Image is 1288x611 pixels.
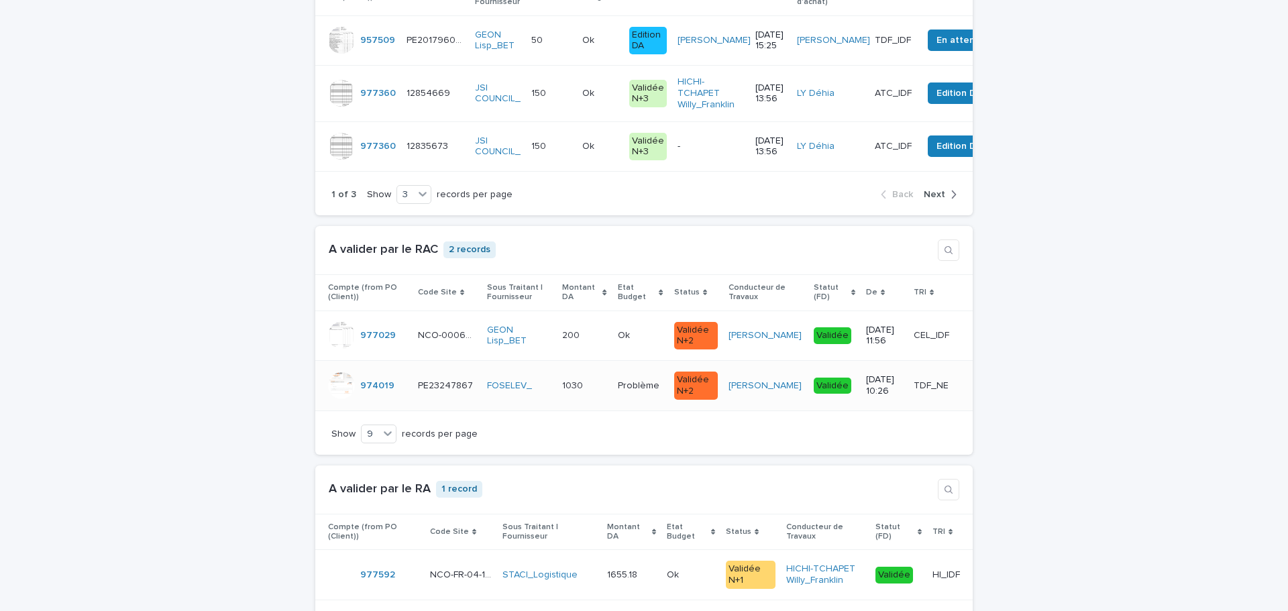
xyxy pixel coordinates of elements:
h1: A valider par le RA [329,482,431,497]
p: Etat Budget [618,280,656,305]
a: [PERSON_NAME] [729,380,802,392]
span: Next [924,190,945,199]
a: STACI_Logistique [502,569,578,581]
p: 150 [531,138,549,152]
p: Statut (FD) [814,280,848,305]
p: PE20179600-PE25266506 [407,32,467,46]
span: En attente Achat [936,34,1013,47]
a: 957509 [360,35,395,46]
p: Compte (from PO (Client)) [328,280,407,305]
p: ATC_IDF [875,138,914,152]
a: GEON Lisp_BET [487,325,551,347]
tr: 977360 1283567312835673 JSI COUNCIL_ 150150 OkOk Validée N+3-[DATE] 13:56LY Déhia ATC_IDFATC_IDF ... [315,121,1034,172]
p: Show [331,429,356,440]
p: Ok [667,567,682,581]
p: Compte (from PO (Client)) [328,520,419,545]
p: 150 [531,85,549,99]
p: 1 record [436,481,482,498]
p: 1 of 3 [331,189,356,201]
a: JSI COUNCIL_ [475,82,521,105]
p: Status [674,285,700,300]
p: Conducteur de Travaux [786,520,865,545]
p: TRI [914,285,926,300]
p: 1655.18 [607,567,640,581]
a: 977360 [360,88,396,99]
p: Code Site [430,524,469,539]
a: JSI COUNCIL_ [475,135,521,158]
a: [PERSON_NAME] [797,35,870,46]
p: Ok [618,327,633,341]
p: 2 records [443,241,496,258]
p: [DATE] 13:56 [755,82,786,105]
div: 9 [362,427,379,441]
a: LY Déhia [797,88,835,99]
p: 200 [562,327,582,341]
p: Conducteur de Travaux [729,280,803,305]
a: 974019 [360,380,394,392]
p: Montant DA [562,280,600,305]
p: Sous Traitant | Fournisseur [502,520,596,545]
p: Show [367,189,391,201]
button: En attente Achat [928,30,1022,51]
button: Edition DA [928,82,991,104]
p: records per page [402,429,478,440]
tr: 974019 PE23247867PE23247867 FOSELEV_ 10301030 ProblèmeProblème Validée N+2[PERSON_NAME] Validée[D... [315,361,973,411]
p: 1030 [562,378,586,392]
button: Back [881,188,918,201]
span: Back [892,190,913,199]
a: 977029 [360,330,396,341]
p: [DATE] 13:56 [755,135,786,158]
button: Next [918,188,957,201]
button: Edition DA [928,135,991,157]
div: Validée N+1 [726,561,775,589]
tr: 977360 1285466912854669 JSI COUNCIL_ 150150 OkOk Validée N+3HICHI-TCHAPET Willy_Franklin [DATE] 1... [315,66,1034,121]
p: Ok [582,138,597,152]
p: Sous Traitant | Fournisseur [487,280,551,305]
div: Validée [814,378,851,394]
p: 50 [531,32,545,46]
a: 977592 [360,569,395,581]
a: [PERSON_NAME] [678,35,751,46]
a: HICHI-TCHAPET Willy_Franklin [786,563,861,586]
p: NCO-0006960 [418,327,479,341]
div: Validée [814,327,851,344]
h1: A valider par le RAC [329,243,438,258]
p: Statut (FD) [875,520,914,545]
span: Edition DA [936,140,982,153]
p: Etat Budget [667,520,707,545]
p: TRI [932,524,945,539]
p: Montant DA [607,520,649,545]
p: [DATE] 10:26 [866,374,903,397]
p: NCO-FR-04-1154456 [430,567,495,581]
p: Problème [618,378,662,392]
a: FOSELEV_ [487,380,532,392]
a: LY Déhia [797,141,835,152]
p: records per page [437,189,513,201]
p: TDF_IDF [875,32,914,46]
div: Validée N+2 [674,322,718,350]
a: 977360 [360,141,396,152]
p: 12854669 [407,85,453,99]
tr: 957509 PE20179600-PE25266506PE20179600-PE25266506 GEON Lisp_BET 5050 OkOk Edition DA[PERSON_NAME]... [315,15,1034,66]
p: [DATE] 15:25 [755,30,786,52]
p: Status [726,524,751,539]
p: Code Site [418,285,457,300]
p: De [866,285,877,300]
p: TDF_NE [914,378,951,392]
a: HICHI-TCHAPET Willy_Franklin [678,76,745,110]
div: Validée N+3 [629,80,667,108]
p: - [678,141,745,152]
div: Validée N+2 [674,372,718,400]
p: PE23247867 [418,378,476,392]
div: Validée [875,567,913,584]
tr: 977029 NCO-0006960NCO-0006960 GEON Lisp_BET 200200 OkOk Validée N+2[PERSON_NAME] Validée[DATE] 11... [315,311,973,361]
p: HI_IDF [932,567,963,581]
div: 3 [397,188,414,202]
div: Edition DA [629,27,667,55]
tr: 977592 NCO-FR-04-1154456NCO-FR-04-1154456 STACI_Logistique 1655.181655.18 OkOk Validée N+1HICHI-T... [315,550,973,600]
a: GEON Lisp_BET [475,30,521,52]
p: [DATE] 11:56 [866,325,903,347]
p: CEL_IDF [914,327,952,341]
p: ATC_IDF [875,85,914,99]
a: [PERSON_NAME] [729,330,802,341]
